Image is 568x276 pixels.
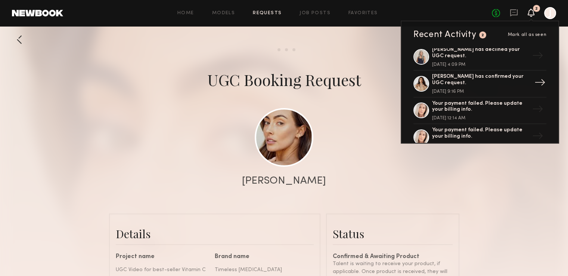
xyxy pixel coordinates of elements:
a: Your payment failed. Please update your billing info.[DATE] 11:03 AM→ [413,124,546,151]
div: Project name [116,254,209,260]
div: Your payment failed. Please update your billing info. [432,127,529,140]
div: Status [333,226,453,241]
div: UGC Booking Request [207,69,361,90]
a: Job Posts [299,11,330,16]
div: → [529,47,546,67]
div: [PERSON_NAME] has declined your UGC request. [432,47,529,59]
a: Requests [253,11,282,16]
div: Confirmed & Awaiting Product [333,254,453,260]
a: Your payment failed. Please update your billing info.[DATE] 12:14 AM→ [413,98,546,125]
div: [PERSON_NAME] has confirmed your UGC request. [432,74,529,86]
div: [DATE] 4:09 PM [432,62,529,67]
a: J [544,7,556,19]
div: UGC Video for best-seller Vitamin C [116,266,209,274]
a: [PERSON_NAME] has declined your UGC request.[DATE] 4:09 PM→ [413,44,546,71]
div: → [531,74,549,93]
div: → [529,128,546,147]
a: Models [212,11,235,16]
div: [DATE] 9:16 PM [432,89,529,94]
div: Your payment failed. Please update your billing info. [432,101,529,113]
div: [DATE] 12:14 AM [432,116,529,120]
a: Favorites [348,11,378,16]
span: Mark all as seen [508,33,546,37]
div: [PERSON_NAME] [242,176,326,186]
div: 2 [481,33,484,37]
div: Brand name [215,254,308,260]
div: [DATE] 11:03 AM [432,143,529,147]
a: Home [177,11,194,16]
div: Recent Activity [413,30,476,39]
div: Timeless [MEDICAL_DATA] [215,266,308,274]
div: → [529,101,546,120]
div: 2 [535,7,538,11]
div: Details [116,226,314,241]
a: [PERSON_NAME] has confirmed your UGC request.[DATE] 9:16 PM→ [413,71,546,98]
